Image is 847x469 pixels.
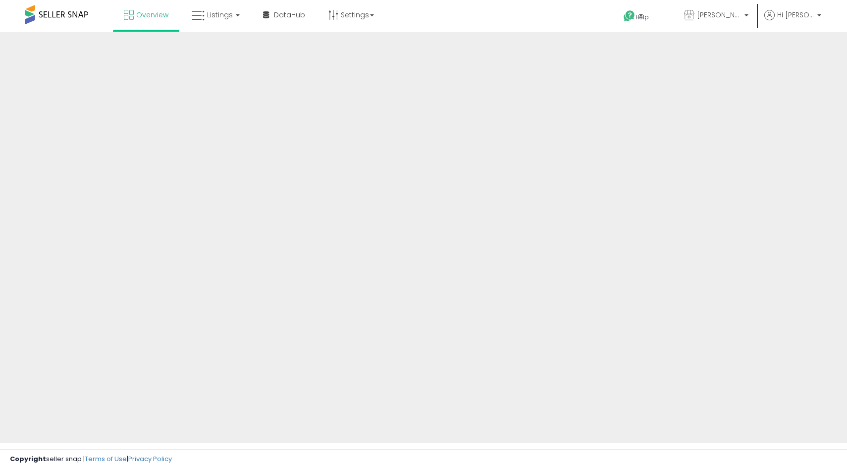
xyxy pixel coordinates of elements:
i: Get Help [623,10,635,22]
a: Hi [PERSON_NAME] [764,10,821,32]
span: Listings [207,10,233,20]
span: [PERSON_NAME] Services LLC [697,10,741,20]
span: DataHub [274,10,305,20]
span: Overview [136,10,168,20]
span: Hi [PERSON_NAME] [777,10,814,20]
span: Help [635,13,649,21]
a: Help [616,2,668,32]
